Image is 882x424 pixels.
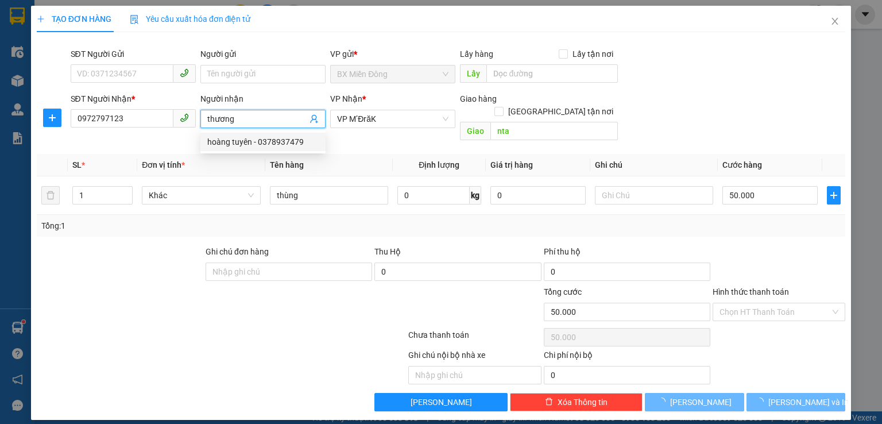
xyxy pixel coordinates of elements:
button: Close [819,6,851,38]
div: Người gửi [200,48,326,60]
span: Xóa Thông tin [558,396,608,408]
input: Ghi Chú [595,186,713,205]
img: icon [130,15,139,24]
span: Yêu cầu xuất hóa đơn điện tử [130,14,251,24]
div: Chi phí nội bộ [544,349,710,366]
span: plus [37,15,45,23]
button: delete [41,186,60,205]
div: 0334604560 [110,24,202,40]
input: 0 [490,186,586,205]
button: plus [43,109,61,127]
div: SĐT Người Gửi [71,48,196,60]
input: Dọc đường [490,122,618,140]
label: Hình thức thanh toán [713,287,789,296]
div: 30.000 [9,47,103,60]
span: delete [545,398,553,407]
span: Tên hàng [270,160,304,169]
input: VD: Bàn, Ghế [270,186,388,205]
span: Gửi: [10,11,28,23]
div: Tên hàng: ho so ( : 1 ) [10,67,202,82]
div: SĐT Người Nhận [71,92,196,105]
div: Phí thu hộ [544,245,710,263]
input: Nhập ghi chú [408,366,541,384]
span: Đơn vị tính [142,160,185,169]
div: hoàng tuyên - 0378937479 [207,136,319,148]
input: Ghi chú đơn hàng [206,263,372,281]
div: Ghi chú nội bộ nhà xe [408,349,541,366]
span: plus [44,113,61,122]
span: [GEOGRAPHIC_DATA] tận nơi [504,105,618,118]
span: Lấy hàng [460,49,493,59]
button: deleteXóa Thông tin [510,393,643,411]
span: VP M’ĐrăK [337,110,448,128]
span: [PERSON_NAME] và In [768,396,849,408]
span: loading [756,398,768,406]
span: user-add [310,114,319,124]
span: phone [180,68,189,78]
button: [PERSON_NAME] [645,393,744,411]
div: VP gửi [330,48,455,60]
input: Dọc đường [486,64,618,83]
span: Định lượng [419,160,459,169]
div: VP M’ĐrăK [110,10,202,24]
span: [PERSON_NAME] [670,396,732,408]
span: Thu Hộ [374,247,401,256]
span: CR : [9,48,26,60]
span: Lấy tận nơi [568,48,618,60]
span: BX Miền Đông [337,65,448,83]
span: Giao hàng [460,94,497,103]
div: Người nhận [200,92,326,105]
button: [PERSON_NAME] [374,393,507,411]
div: BX Miền Đông [10,10,102,37]
span: Khác [149,187,253,204]
span: kg [470,186,481,205]
span: Giao [460,122,490,140]
label: Ghi chú đơn hàng [206,247,269,256]
div: Chưa thanh toán [407,329,542,349]
button: [PERSON_NAME] và In [746,393,846,411]
span: SL [109,66,124,82]
span: TẠO ĐƠN HÀNG [37,14,111,24]
span: Lấy [460,64,486,83]
span: Cước hàng [722,160,762,169]
span: Tổng cước [544,287,582,296]
span: close [830,17,840,26]
span: loading [657,398,670,406]
span: phone [180,113,189,122]
span: [PERSON_NAME] [411,396,472,408]
span: Giá trị hàng [490,160,533,169]
span: VP Nhận [330,94,362,103]
th: Ghi chú [590,154,718,176]
span: Nhận: [110,11,137,23]
button: plus [827,186,841,205]
span: plus [827,191,840,200]
div: hoàng tuyên - 0378937479 [200,133,326,151]
span: SL [72,160,82,169]
div: Tổng: 1 [41,219,341,232]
